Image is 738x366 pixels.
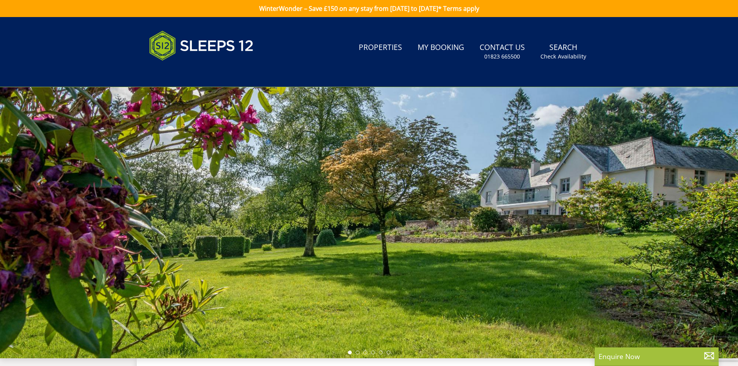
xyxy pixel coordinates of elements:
[145,70,227,76] iframe: Customer reviews powered by Trustpilot
[599,351,715,361] p: Enquire Now
[477,39,528,64] a: Contact Us01823 665500
[149,26,254,65] img: Sleeps 12
[356,39,405,57] a: Properties
[415,39,467,57] a: My Booking
[484,53,520,60] small: 01823 665500
[537,39,589,64] a: SearchCheck Availability
[540,53,586,60] small: Check Availability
